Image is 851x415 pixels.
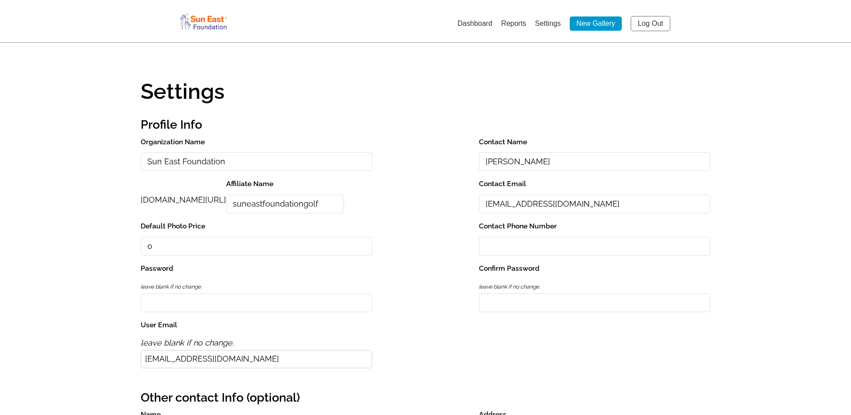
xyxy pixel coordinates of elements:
h1: Settings [141,81,710,102]
img: Snapphound Logo [178,11,228,31]
h2: Other contact Info (optional) [141,387,710,409]
label: User Email [141,319,372,331]
a: New Gallery [570,16,622,31]
a: Reports [501,20,526,27]
span: leave blank if no change. [141,284,202,290]
a: Settings [535,20,561,27]
label: Organization Name [141,136,372,148]
label: Affiliate Name [226,178,344,190]
span: leave blank if no change. [141,338,234,347]
label: Contact Email [479,178,710,190]
span: leave blank if no change. [479,284,540,290]
h2: Profile Info [141,114,710,136]
label: Password [141,262,372,275]
label: Contact Phone Number [479,220,710,232]
label: Confirm Password [479,262,710,275]
label: Default Photo Price [141,220,372,232]
a: Log Out [631,16,670,31]
a: Dashboard [458,20,492,27]
label: Contact Name [479,136,710,148]
span: [DOMAIN_NAME][URL] [141,195,226,204]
